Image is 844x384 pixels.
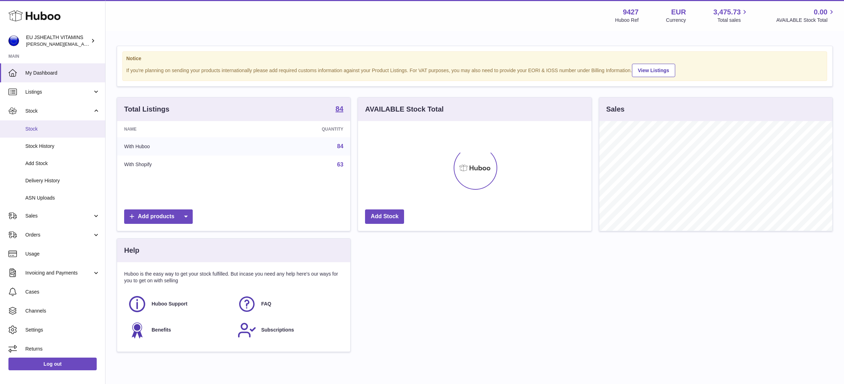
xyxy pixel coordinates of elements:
[124,271,343,284] p: Huboo is the easy way to get your stock fulfilled. But incase you need any help here's our ways f...
[126,63,823,77] div: If you're planning on sending your products internationally please add required customs informati...
[8,358,97,370] a: Log out
[126,55,823,62] strong: Notice
[152,301,187,307] span: Huboo Support
[237,295,340,314] a: FAQ
[623,7,639,17] strong: 9427
[776,7,836,24] a: 0.00 AVAILABLE Stock Total
[237,321,340,340] a: Subscriptions
[124,246,139,255] h3: Help
[632,64,675,77] a: View Listings
[124,105,170,114] h3: Total Listings
[337,162,344,168] a: 63
[25,160,100,167] span: Add Stock
[776,17,836,24] span: AVAILABLE Stock Total
[26,34,89,48] div: EU JSHEALTH VITAMINS
[365,209,404,224] a: Add Stock
[261,301,271,307] span: FAQ
[26,41,141,47] span: [PERSON_NAME][EMAIL_ADDRESS][DOMAIN_NAME]
[25,289,100,295] span: Cases
[666,17,686,24] div: Currency
[25,70,100,76] span: My Dashboard
[117,137,243,156] td: With Huboo
[25,251,100,257] span: Usage
[717,17,749,24] span: Total sales
[671,7,686,17] strong: EUR
[25,308,100,314] span: Channels
[335,105,343,114] a: 84
[814,7,827,17] span: 0.00
[606,105,625,114] h3: Sales
[117,156,243,174] td: With Shopify
[117,121,243,137] th: Name
[152,327,171,333] span: Benefits
[243,121,351,137] th: Quantity
[25,270,92,276] span: Invoicing and Payments
[8,36,19,46] img: laura@jessicasepel.com
[128,321,230,340] a: Benefits
[128,295,230,314] a: Huboo Support
[25,143,100,150] span: Stock History
[25,177,100,184] span: Delivery History
[25,195,100,201] span: ASN Uploads
[714,7,749,24] a: 3,475.73 Total sales
[25,346,100,352] span: Returns
[25,213,92,219] span: Sales
[25,89,92,95] span: Listings
[261,327,294,333] span: Subscriptions
[25,327,100,333] span: Settings
[714,7,741,17] span: 3,475.73
[25,232,92,238] span: Orders
[337,143,344,149] a: 84
[365,105,443,114] h3: AVAILABLE Stock Total
[124,209,193,224] a: Add products
[25,108,92,114] span: Stock
[615,17,639,24] div: Huboo Ref
[25,126,100,132] span: Stock
[335,105,343,112] strong: 84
